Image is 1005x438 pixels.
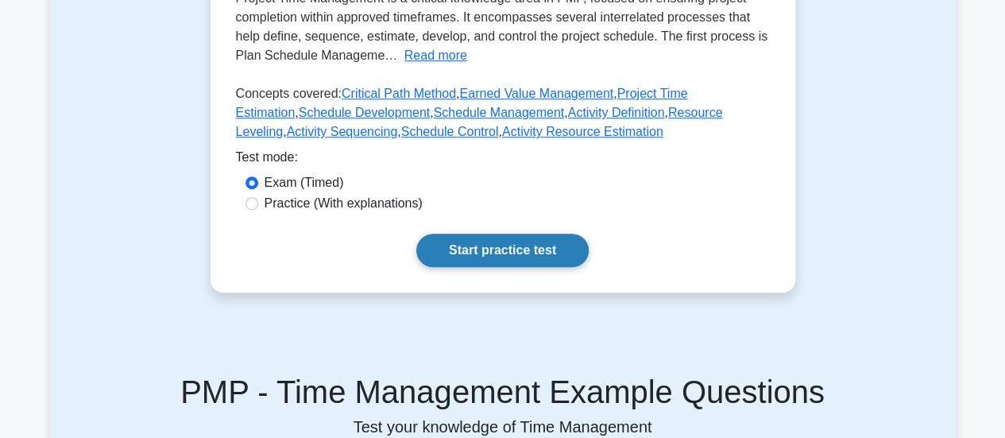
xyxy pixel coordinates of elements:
[404,46,467,65] button: Read more
[69,373,937,411] h5: PMP - Time Management Example Questions
[342,87,456,100] a: Critical Path Method
[401,125,499,138] a: Schedule Control
[265,173,344,192] label: Exam (Timed)
[416,234,589,267] a: Start practice test
[434,106,565,119] a: Schedule Management
[69,417,937,436] p: Test your knowledge of Time Management
[568,106,665,119] a: Activity Definition
[236,87,688,119] a: Project Time Estimation
[459,87,613,100] a: Earned Value Management
[236,148,770,173] div: Test mode:
[236,106,723,138] a: Resource Leveling
[265,194,423,213] label: Practice (With explanations)
[236,84,770,148] p: Concepts covered: , , , , , , , , ,
[299,106,430,119] a: Schedule Development
[502,125,663,138] a: Activity Resource Estimation
[287,125,398,138] a: Activity Sequencing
